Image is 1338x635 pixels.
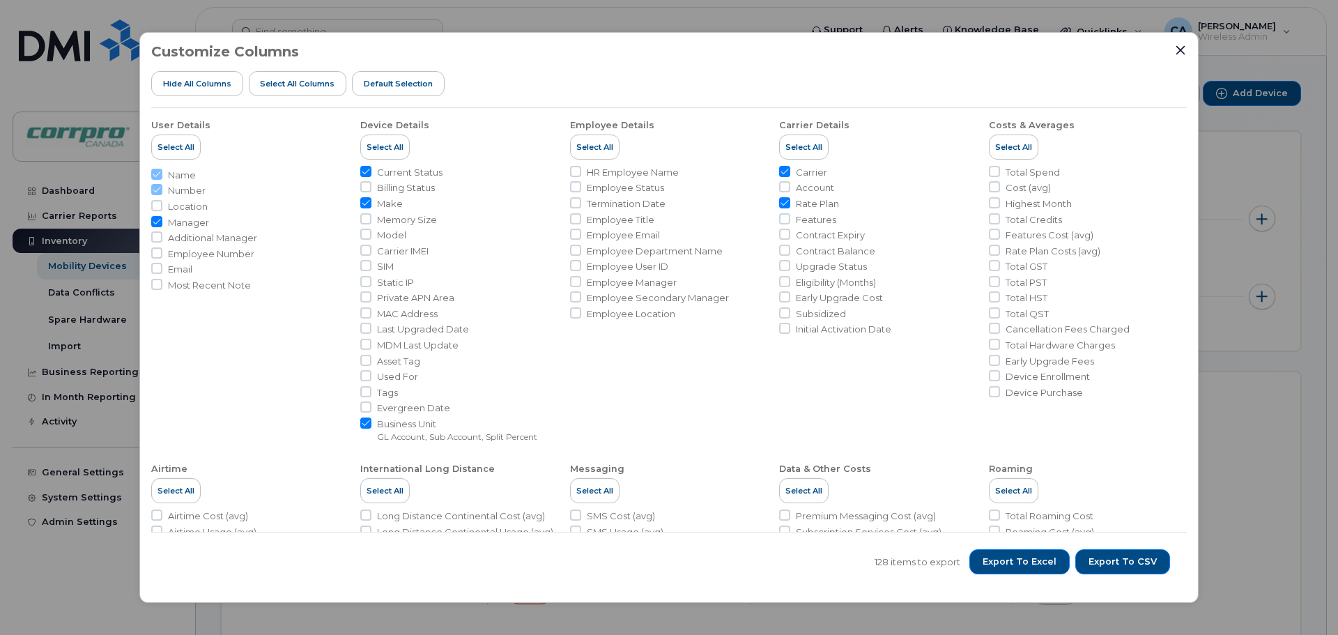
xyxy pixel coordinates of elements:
span: Select All [576,485,613,496]
span: Select All [995,485,1032,496]
span: Private APN Area [377,291,454,305]
span: Employee Email [587,229,660,242]
div: International Long Distance [360,463,495,475]
span: Total GST [1006,260,1047,273]
span: Employee Status [587,181,664,194]
button: Select All [360,135,410,160]
span: Select all Columns [260,78,334,89]
span: HR Employee Name [587,166,679,179]
span: MDM Last Update [377,339,459,352]
div: Carrier Details [779,119,849,132]
span: Last Upgraded Date [377,323,469,336]
span: Initial Activation Date [796,323,891,336]
span: Default Selection [364,78,433,89]
span: Carrier [796,166,827,179]
span: SMS Cost (avg) [587,510,655,523]
span: Account [796,181,834,194]
span: Asset Tag [377,355,420,368]
button: Select All [989,478,1038,503]
button: Select All [779,135,829,160]
span: Export to Excel [983,556,1056,568]
span: Email [168,263,192,276]
small: GL Account, Sub Account, Split Percent [377,431,537,442]
span: Total HST [1006,291,1047,305]
span: Make [377,197,403,211]
span: Airtime Cost (avg) [168,510,248,523]
span: Additional Manager [168,231,257,245]
div: Device Details [360,119,429,132]
div: Costs & Averages [989,119,1075,132]
span: Device Enrollment [1006,370,1090,383]
span: Features Cost (avg) [1006,229,1093,242]
span: Manager [168,216,209,229]
span: Total QST [1006,307,1049,321]
button: Export to CSV [1075,549,1170,574]
span: Total Roaming Cost [1006,510,1093,523]
span: Long Distance Continental Usage (avg) [377,526,553,539]
button: Select All [151,478,201,503]
span: Early Upgrade Fees [1006,355,1094,368]
span: Employee User ID [587,260,668,273]
span: Business Unit [377,418,537,431]
h3: Customize Columns [151,44,299,59]
span: Employee Location [587,307,675,321]
div: User Details [151,119,210,132]
button: Select All [779,478,829,503]
span: Name [168,169,196,182]
div: Airtime [151,463,187,475]
span: Select All [157,485,194,496]
span: Model [377,229,406,242]
span: Highest Month [1006,197,1072,211]
span: Hide All Columns [163,78,231,89]
span: Early Upgrade Cost [796,291,883,305]
button: Close [1174,44,1187,56]
button: Export to Excel [969,549,1070,574]
div: Roaming [989,463,1033,475]
span: Rate Plan [796,197,839,211]
span: Number [168,184,206,197]
span: 128 items to export [875,556,960,569]
span: Cost (avg) [1006,181,1051,194]
span: Cancellation Fees Charged [1006,323,1130,336]
span: Subsidized [796,307,846,321]
span: SIM [377,260,394,273]
span: Termination Date [587,197,666,211]
span: Device Purchase [1006,386,1083,399]
span: Premium Messaging Cost (avg) [796,510,936,523]
span: Current Status [377,166,443,179]
span: MAC Address [377,307,438,321]
span: Employee Manager [587,276,677,289]
span: Rate Plan Costs (avg) [1006,245,1100,258]
span: Select All [995,141,1032,153]
span: Total Hardware Charges [1006,339,1115,352]
div: Messaging [570,463,624,475]
span: Select All [367,485,403,496]
span: Select All [785,141,822,153]
span: Employee Number [168,247,254,261]
span: Total Spend [1006,166,1060,179]
button: Select All [570,135,620,160]
span: Tags [377,386,398,399]
span: Total PST [1006,276,1047,289]
span: Subscription Services Cost (avg) [796,526,941,539]
span: Employee Department Name [587,245,723,258]
span: Total Credits [1006,213,1062,227]
span: Long Distance Continental Cost (avg) [377,510,545,523]
span: SMS Usage (avg) [587,526,663,539]
button: Select All [570,478,620,503]
span: Most Recent Note [168,279,251,292]
span: Memory Size [377,213,437,227]
span: Contract Expiry [796,229,865,242]
span: Select All [576,141,613,153]
span: Export to CSV [1089,556,1157,568]
span: Evergreen Date [377,401,450,415]
span: Select All [785,485,822,496]
button: Select All [151,135,201,160]
div: Employee Details [570,119,654,132]
span: Roaming Cost (avg) [1006,526,1094,539]
span: Features [796,213,836,227]
span: Employee Title [587,213,654,227]
span: Eligibility (Months) [796,276,876,289]
button: Select All [360,478,410,503]
span: Select All [157,141,194,153]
